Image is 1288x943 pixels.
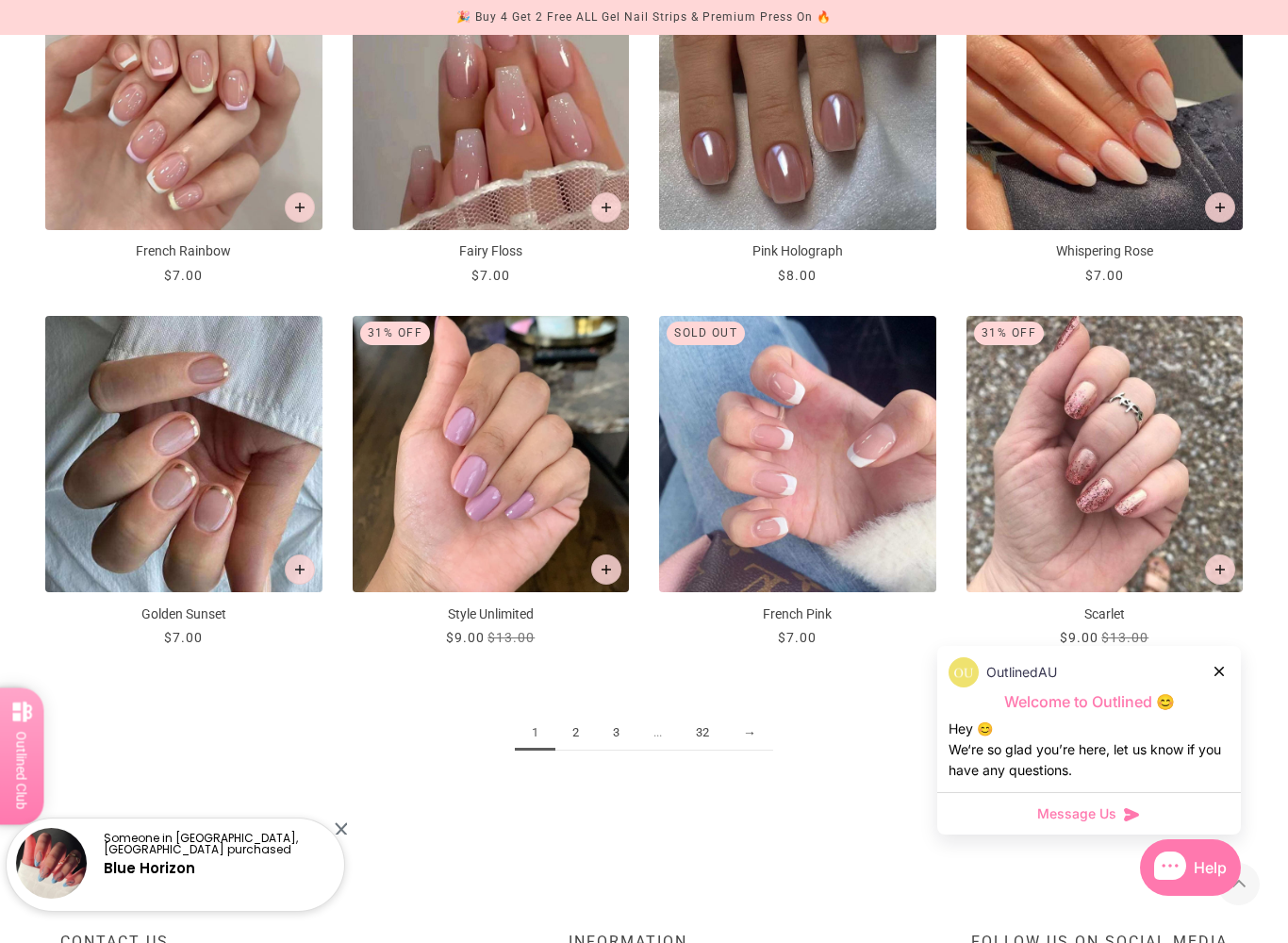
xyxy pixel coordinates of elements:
button: Add to cart [285,192,315,223]
p: French Rainbow [45,241,322,261]
div: $9.00 [1060,628,1098,648]
p: OutlinedAU [986,662,1057,683]
p: Fairy Floss [353,241,630,261]
a: 2 [555,716,596,751]
p: Golden Sunset [45,604,322,624]
div: 🎉 Buy 4 Get 2 Free ALL Gel Nail Strips & Premium Press On 🔥 [456,8,832,27]
p: Pink Holograph [659,241,936,261]
div: 31% Off [974,322,1045,345]
div: Hey 😊 We‘re so glad you’re here, let us know if you have any questions. [949,719,1230,781]
button: Add to cart [1205,554,1235,585]
div: $7.00 [778,628,817,648]
div: 31% Off [360,322,431,345]
p: Style Unlimited [353,604,630,624]
div: Sold out [667,322,745,345]
span: Message Us [1037,804,1116,823]
div: $7.00 [164,266,203,286]
button: Add to cart [1205,192,1235,223]
a: 3 [596,716,636,751]
div: $9.00 [446,628,485,648]
div: $7.00 [1085,266,1124,286]
p: Welcome to Outlined 😊 [949,692,1230,712]
p: Someone in [GEOGRAPHIC_DATA], [GEOGRAPHIC_DATA] purchased [104,833,328,855]
div: $7.00 [164,628,203,648]
button: Add to cart [285,554,315,585]
a: Blue Horizon [104,858,195,878]
span: 1 [515,716,555,751]
p: Scarlet [966,604,1244,624]
button: Add to cart [591,192,621,223]
a: 32 [679,716,726,751]
div: $7.00 [471,266,510,286]
a: French Pink [659,316,936,649]
a: Scarlet [966,316,1244,649]
div: $13.00 [1101,628,1148,648]
img: data:image/png;base64,iVBORw0KGgoAAAANSUhEUgAAACQAAAAkCAYAAADhAJiYAAAAAXNSR0IArs4c6QAAAERlWElmTU0... [949,657,979,687]
p: French Pink [659,604,936,624]
p: Whispering Rose [966,241,1244,261]
div: $8.00 [778,266,817,286]
a: Golden Sunset [45,316,322,649]
div: $13.00 [487,628,535,648]
a: Style Unlimited [353,316,630,649]
span: ... [636,716,679,751]
button: Add to cart [591,554,621,585]
a: → [726,716,773,751]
